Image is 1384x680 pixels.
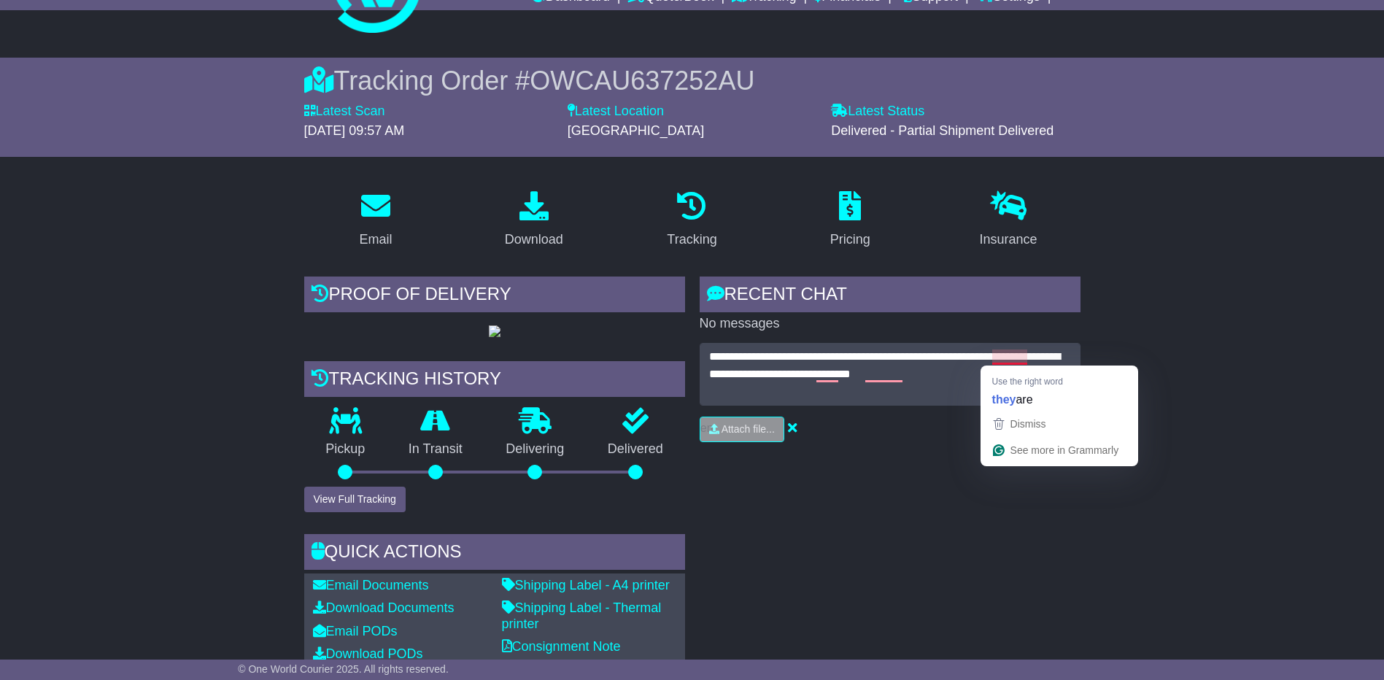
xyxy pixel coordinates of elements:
[502,639,621,654] a: Consignment Note
[657,186,726,255] a: Tracking
[502,600,662,631] a: Shipping Label - Thermal printer
[313,600,455,615] a: Download Documents
[830,230,870,250] div: Pricing
[484,441,587,457] p: Delivering
[238,663,449,675] span: © One World Courier 2025. All rights reserved.
[831,123,1054,138] span: Delivered - Partial Shipment Delivered
[970,186,1047,255] a: Insurance
[568,104,664,120] label: Latest Location
[304,487,406,512] button: View Full Tracking
[313,646,423,661] a: Download PODs
[387,441,484,457] p: In Transit
[359,230,392,250] div: Email
[349,186,401,255] a: Email
[304,104,385,120] label: Latest Scan
[980,230,1037,250] div: Insurance
[568,123,704,138] span: [GEOGRAPHIC_DATA]
[502,578,670,592] a: Shipping Label - A4 printer
[505,230,563,250] div: Download
[304,441,387,457] p: Pickup
[821,186,880,255] a: Pricing
[530,66,754,96] span: OWCAU637252AU
[313,624,398,638] a: Email PODs
[313,578,429,592] a: Email Documents
[667,230,716,250] div: Tracking
[700,277,1080,316] div: RECENT CHAT
[304,123,405,138] span: [DATE] 09:57 AM
[304,277,685,316] div: Proof of Delivery
[586,441,685,457] p: Delivered
[304,361,685,401] div: Tracking history
[700,316,1080,332] p: No messages
[304,65,1080,96] div: Tracking Order #
[489,325,500,337] img: GetPodImage
[700,343,1080,406] textarea: To enrich screen reader interactions, please activate Accessibility in Grammarly extension settings
[831,104,924,120] label: Latest Status
[304,534,685,573] div: Quick Actions
[495,186,573,255] a: Download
